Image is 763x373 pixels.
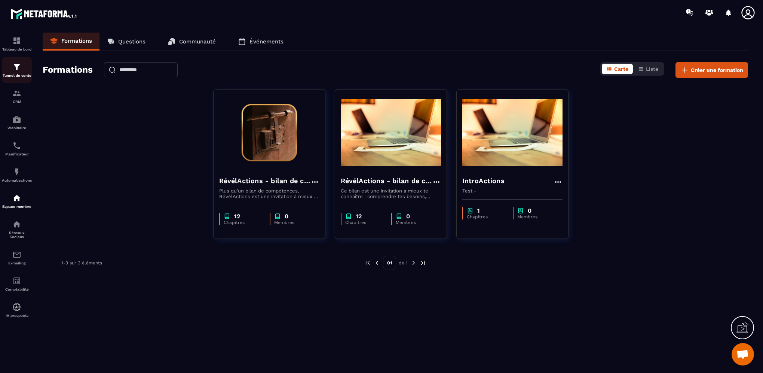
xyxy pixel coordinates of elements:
[12,250,21,259] img: email
[477,207,480,214] p: 1
[2,231,32,239] p: Réseaux Sociaux
[12,220,21,229] img: social-network
[517,207,524,214] img: chapter
[356,213,362,220] p: 12
[420,260,426,266] img: next
[118,38,145,45] p: Questions
[274,220,312,225] p: Membres
[2,178,32,182] p: Automatisations
[517,214,555,219] p: Membres
[231,33,291,51] a: Événements
[406,213,410,220] p: 0
[345,220,384,225] p: Chapitres
[179,38,216,45] p: Communauté
[249,38,284,45] p: Événements
[61,260,102,266] p: 1-3 sur 3 éléments
[2,152,32,156] p: Planificateur
[2,261,32,265] p: E-mailing
[396,220,433,225] p: Membres
[2,136,32,162] a: schedulerschedulerPlanificateur
[12,36,21,45] img: formation
[732,343,754,366] a: Ouvrir le chat
[646,66,658,72] span: Liste
[2,31,32,57] a: formationformationTableau de bord
[410,260,417,266] img: next
[2,287,32,291] p: Comptabilité
[12,115,21,124] img: automations
[234,213,240,220] p: 12
[2,100,32,104] p: CRM
[219,188,319,199] p: Plus qu'un bilan de compétences, RévélActions est une invitation à mieux te connaître : comprendr...
[43,33,99,51] a: Formations
[213,89,335,248] a: formation-backgroundRévélActions - bilan de compétencesPlus qu'un bilan de compétences, RévélActi...
[399,260,408,266] p: de 1
[2,73,32,78] p: Tunnel de vente
[345,213,352,220] img: chapter
[335,89,456,248] a: formation-backgroundRévélActions - bilan de compétences - CopyCe bilan est une invitation à mieux...
[2,83,32,109] a: formationformationCRM
[99,33,153,51] a: Questions
[61,37,92,44] p: Formations
[2,245,32,271] a: emailemailE-mailing
[10,7,78,20] img: logo
[12,303,21,312] img: automations
[675,62,748,78] button: Créer une formation
[396,213,402,220] img: chapter
[462,95,563,170] img: formation-background
[456,89,578,248] a: formation-backgroundIntroActionsTest -chapter1Chapitreschapter0Membres
[12,276,21,285] img: accountant
[341,176,432,186] h4: RévélActions - bilan de compétences - Copy
[12,194,21,203] img: automations
[224,213,230,220] img: chapter
[614,66,628,72] span: Carte
[602,64,633,74] button: Carte
[341,188,441,199] p: Ce bilan est une invitation à mieux te connaître : comprendre tes besoins, identifier tes croyanc...
[224,220,262,225] p: Chapitres
[2,109,32,136] a: automationsautomationsWebinaire
[219,95,319,170] img: formation-background
[2,188,32,214] a: automationsautomationsEspace membre
[274,213,281,220] img: chapter
[467,207,474,214] img: chapter
[2,313,32,318] p: IA prospects
[374,260,380,266] img: prev
[12,167,21,176] img: automations
[2,204,32,209] p: Espace membre
[691,66,743,74] span: Créer une formation
[528,207,531,214] p: 0
[2,162,32,188] a: automationsautomationsAutomatisations
[364,260,371,266] img: prev
[2,126,32,130] p: Webinaire
[43,62,93,78] h2: Formations
[467,214,505,219] p: Chapitres
[12,63,21,72] img: formation
[634,64,663,74] button: Liste
[12,141,21,150] img: scheduler
[2,47,32,51] p: Tableau de bord
[2,57,32,83] a: formationformationTunnel de vente
[341,95,441,170] img: formation-background
[462,176,505,186] h4: IntroActions
[383,256,396,270] p: 01
[2,214,32,245] a: social-networksocial-networkRéseaux Sociaux
[462,188,563,194] p: Test -
[12,89,21,98] img: formation
[2,271,32,297] a: accountantaccountantComptabilité
[285,213,288,220] p: 0
[219,176,310,186] h4: RévélActions - bilan de compétences
[160,33,223,51] a: Communauté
